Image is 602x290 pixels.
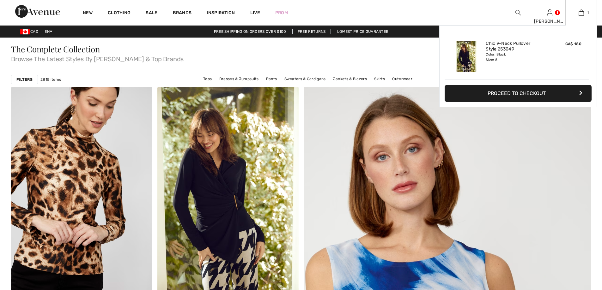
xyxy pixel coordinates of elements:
img: My Bag [579,9,584,16]
span: The Complete Collection [11,44,100,55]
a: Free shipping on orders over $100 [209,29,291,34]
span: Browse The Latest Styles By [PERSON_NAME] & Top Brands [11,53,591,62]
a: Tops [200,75,215,83]
span: Inspiration [207,10,235,17]
a: Clothing [108,10,131,17]
a: Sale [146,10,157,17]
div: Color: Black Size: 8 [486,52,548,62]
a: Chic V-Neck Pullover Style 253049 [486,41,548,52]
a: Brands [173,10,192,17]
a: New [83,10,93,17]
span: CA$ 180 [565,42,581,46]
img: Chic V-Neck Pullover Style 253049 [456,41,477,72]
a: Sweaters & Cardigans [281,75,329,83]
strong: Filters [16,77,33,82]
a: Jackets & Blazers [330,75,370,83]
a: Dresses & Jumpsuits [216,75,262,83]
img: My Info [547,9,552,16]
img: search the website [515,9,521,16]
span: 2815 items [40,77,61,82]
a: Skirts [371,75,388,83]
a: Prom [275,9,288,16]
a: Live [250,9,260,16]
a: Free Returns [292,29,331,34]
span: CAD [20,29,41,34]
a: Outerwear [389,75,416,83]
img: 1ère Avenue [15,5,60,18]
button: Proceed to Checkout [445,85,592,102]
a: Pants [263,75,280,83]
a: Lowest Price Guarantee [332,29,393,34]
img: Canadian Dollar [20,29,30,34]
span: EN [45,29,52,34]
a: Sign In [547,9,552,15]
div: [PERSON_NAME] [534,18,565,25]
a: 1 [566,9,597,16]
span: 1 [587,10,589,15]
